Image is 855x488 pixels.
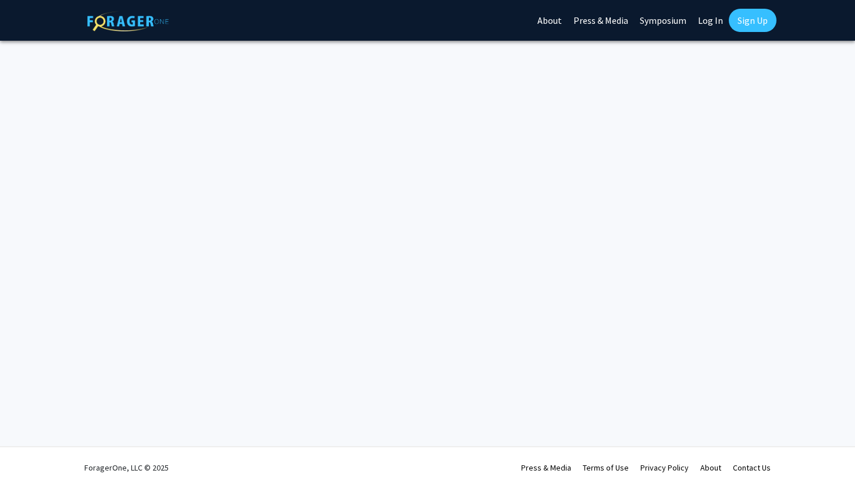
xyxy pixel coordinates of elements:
div: ForagerOne, LLC © 2025 [84,447,169,488]
a: Contact Us [733,462,771,473]
a: About [700,462,721,473]
a: Press & Media [521,462,571,473]
a: Sign Up [729,9,776,32]
a: Privacy Policy [640,462,689,473]
a: Terms of Use [583,462,629,473]
img: ForagerOne Logo [87,11,169,31]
